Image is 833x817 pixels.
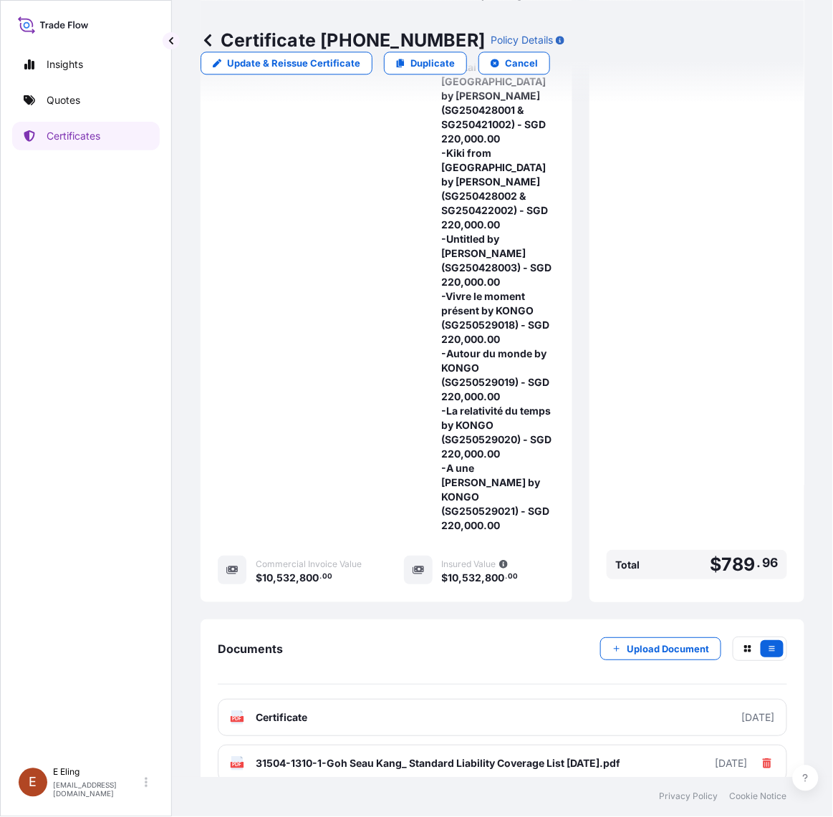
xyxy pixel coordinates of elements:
p: Certificate [PHONE_NUMBER] [201,29,485,52]
a: Certificates [12,122,160,150]
p: Duplicate [410,56,455,70]
button: Upload Document [600,637,721,660]
p: Certificates [47,129,100,143]
span: $ [442,573,448,583]
p: Upload Document [627,642,709,656]
span: 96 [763,559,779,567]
span: Commercial Invoice Value [256,559,362,570]
span: 00 [508,574,518,579]
span: 800 [486,573,505,583]
span: , [459,573,463,583]
p: Policy Details [491,33,553,47]
div: [DATE] [742,710,775,725]
p: Quotes [47,93,80,107]
span: , [273,573,276,583]
span: 00 [322,574,332,579]
span: Certificate [256,710,307,725]
span: $ [256,573,262,583]
a: Duplicate [384,52,467,74]
span: , [482,573,486,583]
span: 800 [299,573,319,583]
div: [DATE] [715,756,748,770]
a: Update & Reissue Certificate [201,52,372,74]
a: Quotes [12,86,160,115]
span: 532 [276,573,296,583]
span: . [505,574,507,579]
span: 10 [262,573,273,583]
p: E Eling [53,767,142,778]
span: 789 [721,556,756,574]
a: Insights [12,50,160,79]
p: Cancel [505,56,538,70]
span: . [319,574,322,579]
a: Cookie Notice [730,791,787,803]
span: . [757,559,761,567]
span: Documents [218,642,283,656]
span: 31504-1310-1-Goh Seau Kang_ Standard Liability Coverage List [DATE].pdf [256,756,620,770]
p: Update & Reissue Certificate [227,56,360,70]
button: Cancel [478,52,550,74]
span: , [296,573,299,583]
a: PDFCertificate[DATE] [218,699,787,736]
a: PDF31504-1310-1-Goh Seau Kang_ Standard Liability Coverage List [DATE].pdf[DATE] [218,745,787,782]
a: Privacy Policy [660,791,718,803]
span: E [29,775,37,790]
text: PDF [233,717,242,722]
p: Insights [47,57,83,72]
p: [EMAIL_ADDRESS][DOMAIN_NAME] [53,781,142,798]
text: PDF [233,763,242,768]
span: 532 [463,573,482,583]
span: 10 [448,573,459,583]
span: $ [710,556,721,574]
span: Total [615,558,640,572]
span: Insured Value [442,559,496,570]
